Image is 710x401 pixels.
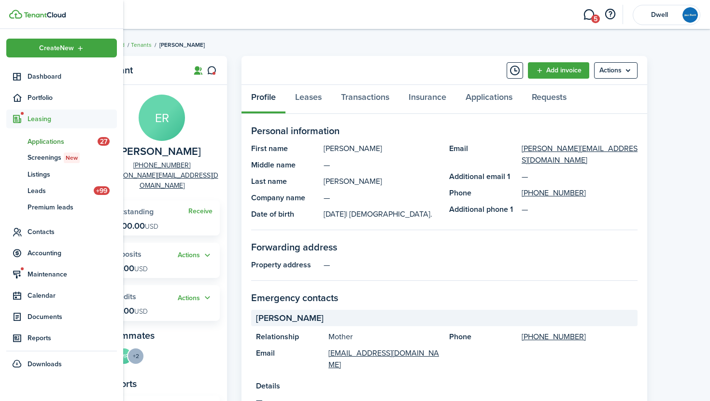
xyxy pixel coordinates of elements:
[528,62,589,79] a: Add invoice
[28,169,117,180] span: Listings
[139,95,185,141] avatar-text: ER
[331,85,399,114] a: Transactions
[251,124,638,138] panel-main-section-title: Personal information
[111,291,136,302] span: Credits
[324,176,440,187] panel-main-description: [PERSON_NAME]
[522,331,586,343] a: [PHONE_NUMBER]
[602,6,618,23] button: Open resource center
[28,312,117,322] span: Documents
[324,143,440,154] panel-main-description: [PERSON_NAME]
[449,171,517,182] panel-main-title: Additional email 1
[28,186,94,196] span: Leads
[28,248,117,258] span: Accounting
[251,176,319,187] panel-main-title: Last name
[28,137,98,147] span: Applications
[111,206,154,217] span: Outstanding
[28,114,117,124] span: Leasing
[9,10,22,19] img: TenantCloud
[399,85,456,114] a: Insurance
[251,159,319,171] panel-main-title: Middle name
[28,290,117,301] span: Calendar
[145,221,158,232] span: USD
[28,202,117,212] span: Premium leads
[28,93,117,103] span: Portfolio
[131,41,152,49] a: Tenants
[256,380,633,392] panel-main-title: Details
[6,199,117,215] a: Premium leads
[251,192,319,204] panel-main-title: Company name
[6,150,117,166] a: ScreeningsNew
[6,133,117,150] a: Applications27
[522,85,576,114] a: Requests
[682,7,698,23] img: Dwell
[580,2,598,27] a: Messaging
[346,208,432,220] span: | [DEMOGRAPHIC_DATA].
[127,347,144,365] menu-trigger: +2
[251,143,319,154] panel-main-title: First name
[104,170,220,191] a: [PERSON_NAME][EMAIL_ADDRESS][DOMAIN_NAME]
[256,331,324,343] panel-main-title: Relationship
[328,347,440,371] a: [EMAIL_ADDRESS][DOMAIN_NAME]
[98,137,110,146] span: 27
[178,250,213,261] button: Actions
[133,347,144,365] button: Open menu
[522,143,638,166] a: [PERSON_NAME][EMAIL_ADDRESS][DOMAIN_NAME]
[28,359,62,369] span: Downloads
[178,250,213,261] button: Open menu
[251,290,638,305] panel-main-section-title: Emergency contacts
[118,146,201,158] span: Ella Robichaux
[449,187,517,199] panel-main-title: Phone
[111,221,158,231] p: $800.00
[28,333,117,343] span: Reports
[104,376,220,391] panel-main-subtitle: Reports
[324,192,440,204] panel-main-description: —
[285,85,331,114] a: Leases
[256,347,324,371] panel-main-title: Email
[111,249,142,260] span: Deposits
[251,208,319,220] panel-main-title: Date of birth
[507,62,523,79] button: Timeline
[133,160,190,170] a: [PHONE_NUMBER]
[256,312,324,325] span: [PERSON_NAME]
[178,292,213,304] button: Actions
[6,67,117,86] a: Dashboard
[28,227,117,237] span: Contacts
[594,62,638,79] button: Open menu
[6,182,117,199] a: Leads+99
[449,204,517,215] panel-main-title: Additional phone 1
[449,331,517,343] panel-main-title: Phone
[66,153,78,162] span: New
[188,207,213,215] a: Receive
[121,347,133,367] a: MP
[28,71,117,82] span: Dashboard
[28,152,117,163] span: Screenings
[324,159,440,171] panel-main-description: —
[28,269,117,279] span: Maintenance
[594,62,638,79] menu-btn: Actions
[456,85,522,114] a: Applications
[449,143,517,166] panel-main-title: Email
[159,41,205,49] span: [PERSON_NAME]
[39,45,74,52] span: Create New
[328,331,440,343] panel-main-description: Mother
[640,12,679,18] span: Dwell
[111,306,148,316] p: $0.00
[134,306,148,317] span: USD
[111,263,148,273] p: $0.00
[6,39,117,57] button: Open menu
[24,12,66,18] img: TenantCloud
[94,186,110,195] span: +99
[178,292,213,304] button: Open menu
[251,240,638,254] panel-main-section-title: Forwarding address
[116,348,132,364] avatar-text: MP
[251,259,319,271] panel-main-title: Property address
[522,187,586,199] a: [PHONE_NUMBER]
[134,264,148,274] span: USD
[6,166,117,182] a: Listings
[324,208,440,220] panel-main-description: [DATE]
[6,329,117,347] a: Reports
[104,65,181,76] panel-main-title: Tenant
[324,259,638,271] panel-main-description: —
